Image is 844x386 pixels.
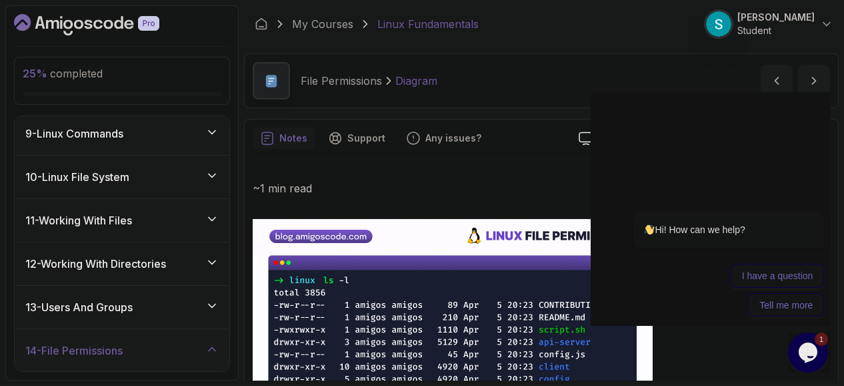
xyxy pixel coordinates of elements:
a: Dashboard [14,14,190,35]
h3: 11 - Working With Files [25,212,132,228]
button: user profile image[PERSON_NAME]Student [705,11,833,37]
button: next content [798,65,830,97]
button: 12-Working With Directories [15,242,229,285]
iframe: chat widget [591,92,831,326]
p: Diagram [395,73,437,89]
button: Feedback button [399,128,489,149]
p: Notes [279,132,307,145]
button: notes button [253,128,315,149]
a: Slides [568,132,636,146]
span: 25 % [23,67,47,80]
h3: 10 - Linux File System [25,169,129,185]
a: My Courses [292,16,353,32]
p: Any issues? [425,132,481,145]
button: Support button [321,128,393,149]
p: ~1 min read [253,179,830,198]
button: 9-Linux Commands [15,112,229,155]
p: Support [347,132,385,145]
button: 10-Linux File System [15,156,229,198]
button: 11-Working With Files [15,199,229,242]
p: Linux Fundamentals [377,16,479,32]
p: Student [737,24,815,37]
iframe: chat widget [788,333,831,373]
h3: 14 - File Permissions [25,343,123,359]
p: [PERSON_NAME] [737,11,815,24]
p: File Permissions [301,73,382,89]
h3: 9 - Linux Commands [25,126,123,142]
h3: 12 - Working With Directories [25,256,166,272]
img: user profile image [706,11,731,37]
button: 14-File Permissions [15,329,229,372]
a: Dashboard [255,17,268,31]
span: completed [23,67,103,80]
h3: 13 - Users And Groups [25,299,133,315]
button: previous content [761,65,793,97]
button: 13-Users And Groups [15,286,229,329]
